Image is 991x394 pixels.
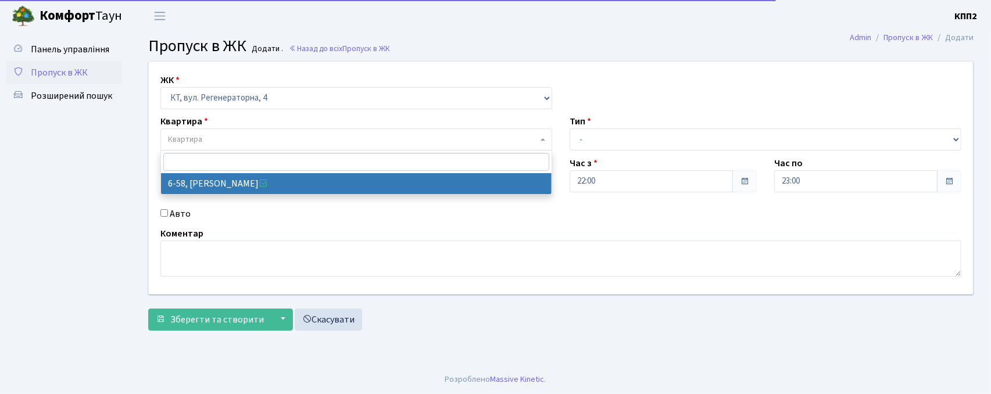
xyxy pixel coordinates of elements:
[148,309,271,331] button: Зберегти та створити
[774,156,803,170] label: Час по
[170,313,264,326] span: Зберегти та створити
[342,43,390,54] span: Пропуск в ЖК
[31,66,88,79] span: Пропуск в ЖК
[6,61,122,84] a: Пропуск в ЖК
[31,43,109,56] span: Панель управління
[40,6,122,26] span: Таун
[954,10,977,23] b: КПП2
[160,114,208,128] label: Квартира
[570,114,591,128] label: Тип
[160,73,180,87] label: ЖК
[445,373,546,386] div: Розроблено .
[6,84,122,108] a: Розширений пошук
[832,26,991,50] nav: breadcrumb
[145,6,174,26] button: Переключити навігацію
[850,31,871,44] a: Admin
[170,207,191,221] label: Авто
[883,31,933,44] a: Пропуск в ЖК
[933,31,974,44] li: Додати
[148,34,246,58] span: Пропуск в ЖК
[12,5,35,28] img: logo.png
[161,173,552,194] li: 6-58, [PERSON_NAME]
[160,227,203,241] label: Коментар
[491,373,545,385] a: Massive Kinetic
[295,309,362,331] a: Скасувати
[6,38,122,61] a: Панель управління
[570,156,598,170] label: Час з
[31,89,112,102] span: Розширений пошук
[40,6,95,25] b: Комфорт
[954,9,977,23] a: КПП2
[289,43,390,54] a: Назад до всіхПропуск в ЖК
[168,134,202,145] span: Квартира
[250,44,284,54] small: Додати .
